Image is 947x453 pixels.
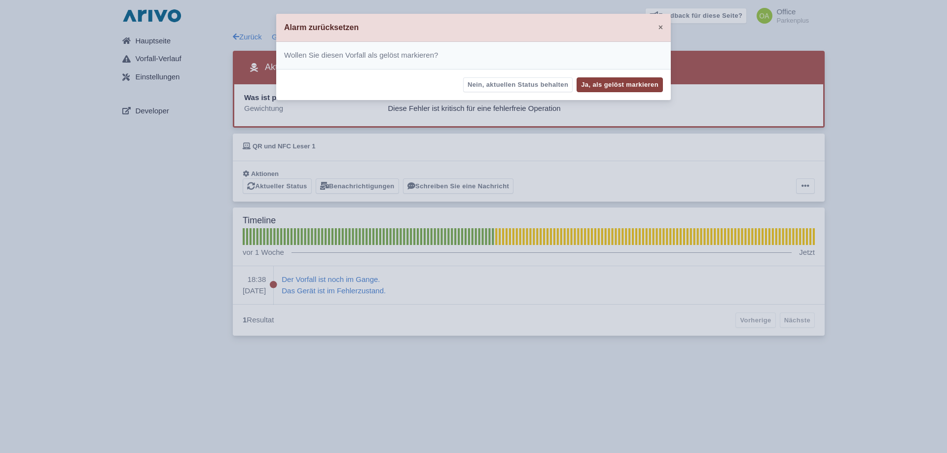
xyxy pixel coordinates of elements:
button: Ja, als gelöst markieren [577,77,663,93]
div: Wollen Sie diesen Vorfall als gelöst markieren? [276,42,671,70]
h5: Alarm zurücksetzen [284,22,359,34]
a: Nein, aktuellen Status behalten [463,77,573,93]
span: × [658,23,663,32]
button: Close [651,14,671,41]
